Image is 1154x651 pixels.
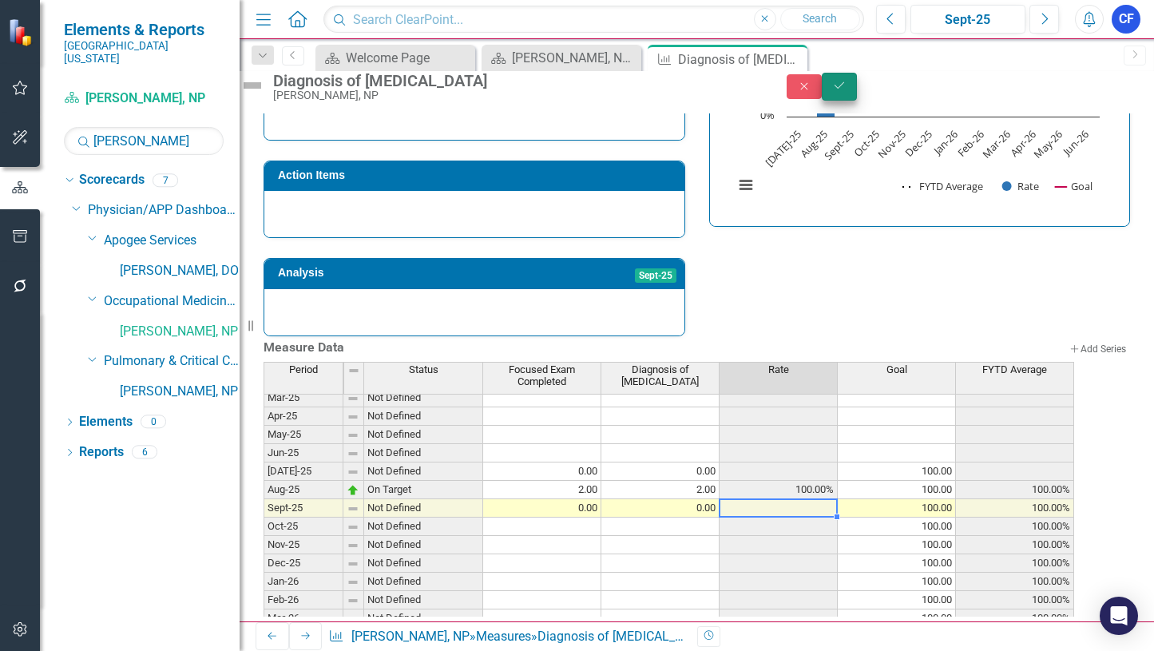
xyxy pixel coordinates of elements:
[64,89,224,108] a: [PERSON_NAME], NP
[264,340,740,355] h3: Measure Data
[364,462,483,481] td: Not Defined
[364,554,483,573] td: Not Defined
[735,174,757,196] button: View chart menu, Chart
[273,89,755,101] div: [PERSON_NAME], NP
[954,127,986,160] text: Feb-26
[601,499,720,518] td: 0.00
[347,539,359,552] img: 8DAGhfEEPCf229AAAAAElFTkSuQmCC
[768,364,789,375] span: Rate
[319,48,471,68] a: Welcome Page
[760,108,775,122] text: 0%
[720,481,838,499] td: 100.00%
[820,127,856,163] text: Sept-25
[956,499,1074,518] td: 100.00%
[79,171,145,189] a: Scorecards
[364,536,483,554] td: Not Defined
[347,521,359,534] img: 8DAGhfEEPCf229AAAAAElFTkSuQmCC
[364,444,483,462] td: Not Defined
[64,39,224,65] small: [GEOGRAPHIC_DATA][US_STATE]
[929,127,961,159] text: Jan-26
[264,426,343,444] td: May-25
[141,415,166,429] div: 0
[323,6,863,34] input: Search ClearPoint...
[978,127,1012,161] text: Mar-26
[264,591,343,609] td: Feb-26
[956,536,1074,554] td: 100.00%
[347,466,359,478] img: 8DAGhfEEPCf229AAAAAElFTkSuQmCC
[483,462,601,481] td: 0.00
[264,573,343,591] td: Jan-26
[132,446,157,459] div: 6
[264,444,343,462] td: Jun-25
[347,429,359,442] img: 8DAGhfEEPCf229AAAAAElFTkSuQmCC
[347,594,359,607] img: 8DAGhfEEPCf229AAAAAElFTkSuQmCC
[364,389,483,407] td: Not Defined
[956,591,1074,609] td: 100.00%
[364,499,483,518] td: Not Defined
[838,499,956,518] td: 100.00
[916,10,1021,30] div: Sept-25
[328,628,684,646] div: » »
[1065,341,1130,357] button: Add Series
[347,558,359,570] img: 8DAGhfEEPCf229AAAAAElFTkSuQmCC
[264,407,343,426] td: Apr-25
[956,518,1074,536] td: 100.00%
[956,573,1074,591] td: 100.00%
[347,411,359,423] img: 8DAGhfEEPCf229AAAAAElFTkSuQmCC
[483,481,601,499] td: 2.00
[838,462,956,481] td: 100.00
[104,232,240,250] a: Apogee Services
[347,484,359,497] img: zOikAAAAAElFTkSuQmCC
[264,554,343,573] td: Dec-25
[902,179,985,193] button: Show FYTD Average
[347,502,359,515] img: 8DAGhfEEPCf229AAAAAElFTkSuQmCC
[512,48,637,68] div: [PERSON_NAME], NP Dashboard
[486,48,637,68] a: [PERSON_NAME], NP Dashboard
[346,48,471,68] div: Welcome Page
[1112,5,1140,34] div: CF
[120,383,240,401] a: [PERSON_NAME], NP
[1055,179,1093,193] button: Show Goal
[761,127,803,169] text: [DATE]-25
[1002,179,1039,193] button: Show Rate
[79,413,133,431] a: Elements
[264,609,343,628] td: Mar-26
[982,364,1047,375] span: FYTD Average
[278,169,676,181] h3: Action Items
[956,554,1074,573] td: 100.00%
[601,462,720,481] td: 0.00
[347,364,360,377] img: 8DAGhfEEPCf229AAAAAElFTkSuQmCC
[902,127,934,160] text: Dec-25
[601,481,720,499] td: 2.00
[120,262,240,280] a: [PERSON_NAME], DO
[838,518,956,536] td: 100.00
[64,127,224,155] input: Search Below...
[364,481,483,499] td: On Target
[88,201,240,220] a: Physician/APP Dashboards
[347,613,359,625] img: 8DAGhfEEPCf229AAAAAElFTkSuQmCC
[273,72,755,89] div: Diagnosis of [MEDICAL_DATA]
[347,447,359,460] img: 8DAGhfEEPCf229AAAAAElFTkSuQmCC
[104,352,240,371] a: Pulmonary & Critical Care Services
[104,292,240,311] a: Occupational Medicine Services
[79,443,124,462] a: Reports
[264,462,343,481] td: [DATE]-25
[886,364,907,375] span: Goal
[364,518,483,536] td: Not Defined
[838,591,956,609] td: 100.00
[838,536,956,554] td: 100.00
[64,20,224,39] span: Elements & Reports
[347,576,359,589] img: 8DAGhfEEPCf229AAAAAElFTkSuQmCC
[364,591,483,609] td: Not Defined
[240,73,265,98] img: Not Defined
[264,536,343,554] td: Nov-25
[678,50,803,69] div: Diagnosis of [MEDICAL_DATA]
[1030,127,1065,161] text: May-26
[120,323,240,341] a: [PERSON_NAME], NP
[605,364,716,387] span: Diagnosis of [MEDICAL_DATA]
[1006,127,1038,159] text: Apr-26
[476,629,531,644] a: Measures
[956,481,1074,499] td: 100.00%
[874,127,908,161] text: Nov-25
[483,499,601,518] td: 0.00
